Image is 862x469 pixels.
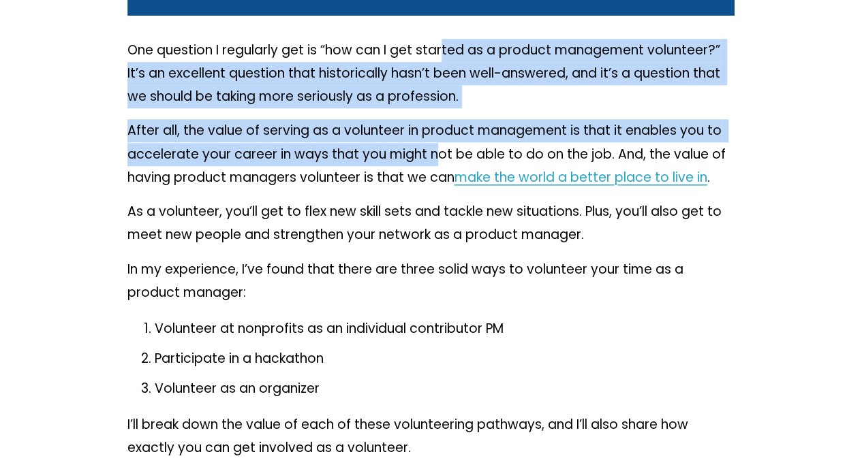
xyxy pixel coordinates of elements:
[155,377,735,400] p: Volunteer as an organizer
[127,39,735,109] p: One question I regularly get is “how can I get started as a product management volunteer?” It’s a...
[127,119,735,189] p: After all, the value of serving as a volunteer in product management is that it enables you to ac...
[127,200,735,247] p: As a volunteer, you’ll get to flex new skill sets and tackle new situations. Plus, you’ll also ge...
[455,168,707,187] a: make the world a better place to live in
[155,347,735,370] p: Participate in a hackathon
[127,413,735,460] p: I’ll break down the value of each of these volunteering pathways, and I’ll also share how exactly...
[155,317,735,340] p: Volunteer at nonprofits as an individual contributor PM
[127,258,735,305] p: In my experience, I’ve found that there are three solid ways to volunteer your time as a product ...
